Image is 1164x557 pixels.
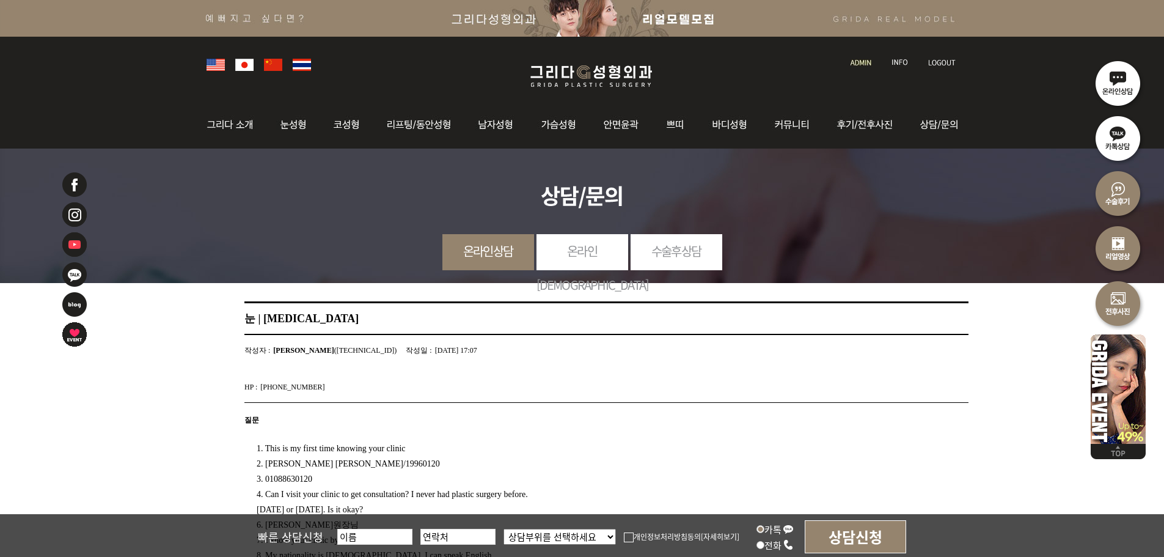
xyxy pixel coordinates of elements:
img: 카톡상담 [1091,110,1146,165]
img: checkbox.png [624,533,634,542]
img: global_china.png [264,59,282,71]
img: 유투브 [61,231,88,258]
label: 카톡 [756,523,794,536]
img: 인스타그램 [61,201,88,228]
img: logout_text.jpg [928,59,956,66]
img: 가슴성형 [528,101,590,149]
label: 개인정보처리방침동의 [624,531,701,542]
a: 수술후상담 [631,234,722,268]
img: 그리다성형외과 [518,62,664,90]
img: global_thailand.png [293,59,311,71]
strong: [PHONE_NUMBER] [260,378,324,396]
img: call_icon.png [783,539,794,550]
img: 수술후기 [1091,165,1146,220]
input: 연락처 [420,529,496,545]
img: 이벤트 [1091,330,1146,444]
h1: 눈 | [MEDICAL_DATA] [244,301,968,335]
span: 빠른 상담신청 [258,529,323,545]
a: 온라인[DEMOGRAPHIC_DATA] [536,234,628,301]
img: global_usa.png [207,59,225,71]
input: 이름 [337,529,412,545]
img: 그리다소개 [200,101,266,149]
span: [PERSON_NAME] [273,346,334,355]
img: 이벤트 [61,321,88,348]
img: kakao_icon.png [783,523,794,534]
section: 작성자 : 작성일 : HP : [244,335,968,403]
input: 상담신청 [805,520,906,553]
img: 코성형 [321,101,373,149]
label: 전화 [756,539,794,551]
img: 후기/전후사진 [824,101,909,149]
img: 리얼영상 [1091,220,1146,275]
img: 카카오톡 [61,261,88,288]
img: 쁘띠 [653,101,698,149]
img: 수술전후사진 [1091,275,1146,330]
img: 바디성형 [698,101,761,149]
img: 동안성형 [373,101,466,149]
img: 남자성형 [466,101,528,149]
span: 질문 [244,416,259,424]
img: 눈성형 [266,101,321,149]
img: 상담/문의 [909,101,964,149]
img: adm_text.jpg [851,59,871,66]
img: 페이스북 [61,171,88,198]
img: 커뮤니티 [761,101,824,149]
strong: ([TECHNICAL_ID]) [273,341,397,360]
a: 온라인상담 [442,234,534,268]
img: 위로가기 [1091,444,1146,459]
input: 카톡 [756,525,764,533]
img: 네이버블로그 [61,291,88,318]
img: 안면윤곽 [590,101,653,149]
input: 전화 [756,541,764,549]
img: global_japan.png [235,59,254,71]
img: 온라인상담 [1091,55,1146,110]
img: info_text.jpg [891,59,908,66]
a: [자세히보기] [701,531,739,542]
strong: [DATE] 17:07 [435,341,477,360]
